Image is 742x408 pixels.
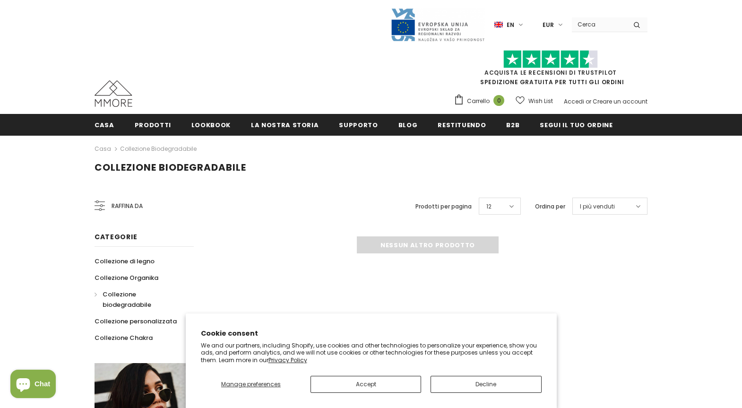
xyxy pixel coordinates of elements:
[95,286,183,313] a: Collezione biodegradabile
[339,121,378,130] span: supporto
[540,121,613,130] span: Segui il tuo ordine
[95,317,177,326] span: Collezione personalizzata
[506,121,519,130] span: B2B
[454,94,509,108] a: Carrello 0
[528,96,553,106] span: Wish List
[438,121,486,130] span: Restituendo
[251,121,319,130] span: La nostra storia
[95,80,132,107] img: Casi MMORE
[390,8,485,42] img: Javni Razpis
[586,97,591,105] span: or
[103,290,151,309] span: Collezione biodegradabile
[112,201,143,211] span: Raffina da
[8,370,59,400] inbox-online-store-chat: Shopify online store chat
[95,232,137,242] span: Categorie
[516,93,553,109] a: Wish List
[339,114,378,135] a: supporto
[593,97,647,105] a: Creare un account
[95,330,153,346] a: Collezione Chakra
[95,114,114,135] a: Casa
[493,95,504,106] span: 0
[95,313,177,330] a: Collezione personalizzata
[398,114,418,135] a: Blog
[95,253,155,269] a: Collezione di legno
[580,202,615,211] span: I più venduti
[95,273,158,282] span: Collezione Organika
[535,202,565,211] label: Ordina per
[398,121,418,130] span: Blog
[135,121,171,130] span: Prodotti
[221,380,281,388] span: Manage preferences
[120,145,197,153] a: Collezione biodegradabile
[201,329,542,339] h2: Cookie consent
[251,114,319,135] a: La nostra storia
[506,114,519,135] a: B2B
[507,20,514,30] span: en
[543,20,554,30] span: EUR
[431,376,541,393] button: Decline
[540,114,613,135] a: Segui il tuo ordine
[454,54,647,86] span: SPEDIZIONE GRATUITA PER TUTTI GLI ORDINI
[467,96,490,106] span: Carrello
[415,202,472,211] label: Prodotti per pagina
[200,376,301,393] button: Manage preferences
[572,17,626,31] input: Search Site
[494,21,503,29] img: i-lang-1.png
[268,356,307,364] a: Privacy Policy
[390,20,485,28] a: Javni Razpis
[95,333,153,342] span: Collezione Chakra
[486,202,492,211] span: 12
[191,121,231,130] span: Lookbook
[95,121,114,130] span: Casa
[503,50,598,69] img: Fidati di Pilot Stars
[95,143,111,155] a: Casa
[311,376,421,393] button: Accept
[564,97,584,105] a: Accedi
[135,114,171,135] a: Prodotti
[201,342,542,364] p: We and our partners, including Shopify, use cookies and other technologies to personalize your ex...
[95,257,155,266] span: Collezione di legno
[95,161,246,174] span: Collezione biodegradabile
[95,269,158,286] a: Collezione Organika
[438,114,486,135] a: Restituendo
[191,114,231,135] a: Lookbook
[484,69,617,77] a: Acquista le recensioni di TrustPilot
